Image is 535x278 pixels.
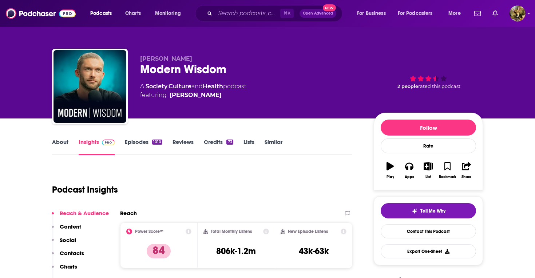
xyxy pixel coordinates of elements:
h2: Power Score™ [135,229,163,234]
h2: Total Monthly Listens [211,229,252,234]
div: Bookmark [439,175,456,179]
button: open menu [393,8,443,19]
p: Contacts [60,250,84,257]
a: Culture [169,83,191,90]
span: For Podcasters [398,8,433,19]
div: List [425,175,431,179]
span: , [167,83,169,90]
img: tell me why sparkle [412,208,417,214]
button: Contacts [52,250,84,263]
button: Export One-Sheet [381,244,476,258]
div: Search podcasts, credits, & more... [202,5,349,22]
span: [PERSON_NAME] [140,55,192,62]
a: Society [146,83,167,90]
button: Social [52,237,76,250]
p: Content [60,223,81,230]
button: open menu [85,8,121,19]
button: Apps [400,157,419,184]
a: Chris Williamson [170,91,222,100]
button: Play [381,157,400,184]
a: Show notifications dropdown [490,7,501,20]
span: ⌘ K [280,9,294,18]
input: Search podcasts, credits, & more... [215,8,280,19]
span: Charts [125,8,141,19]
h3: 806k-1.2m [216,246,256,257]
a: Episodes1010 [125,138,162,155]
button: Share [457,157,476,184]
p: Reach & Audience [60,210,109,217]
div: Rate [381,138,476,153]
span: featuring [140,91,246,100]
a: Reviews [173,138,194,155]
button: Reach & Audience [52,210,109,223]
button: Open AdvancedNew [300,9,336,18]
div: A podcast [140,82,246,100]
h1: Podcast Insights [52,184,118,195]
div: 2 peoplerated this podcast [374,55,483,100]
a: Lists [243,138,254,155]
a: Show notifications dropdown [471,7,484,20]
div: Apps [405,175,414,179]
span: Logged in as SydneyDemo [510,5,526,21]
span: Open Advanced [303,12,333,15]
p: 84 [147,244,171,258]
button: Content [52,223,81,237]
h3: 43k-63k [299,246,329,257]
a: About [52,138,68,155]
img: Modern Wisdom [53,50,126,123]
span: For Business [357,8,386,19]
button: List [419,157,438,184]
p: Social [60,237,76,243]
span: Tell Me Why [420,208,445,214]
span: rated this podcast [418,84,460,89]
div: Share [461,175,471,179]
img: User Profile [510,5,526,21]
span: and [191,83,203,90]
button: Charts [52,263,77,277]
div: 73 [226,140,233,145]
div: 1010 [152,140,162,145]
span: More [448,8,461,19]
span: Monitoring [155,8,181,19]
div: Play [387,175,394,179]
button: open menu [150,8,190,19]
span: 2 people [397,84,418,89]
span: Podcasts [90,8,112,19]
button: open menu [352,8,395,19]
button: tell me why sparkleTell Me Why [381,203,476,218]
button: open menu [443,8,470,19]
a: Contact This Podcast [381,224,476,238]
a: InsightsPodchaser Pro [79,138,115,155]
button: Show profile menu [510,5,526,21]
img: Podchaser - Follow, Share and Rate Podcasts [6,7,76,20]
img: Podchaser Pro [102,140,115,145]
a: Charts [120,8,145,19]
p: Charts [60,263,77,270]
h2: New Episode Listens [288,229,328,234]
button: Follow [381,120,476,136]
span: New [323,4,336,11]
button: Bookmark [438,157,457,184]
a: Health [203,83,223,90]
h2: Reach [120,210,137,217]
a: Similar [265,138,282,155]
a: Credits73 [204,138,233,155]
